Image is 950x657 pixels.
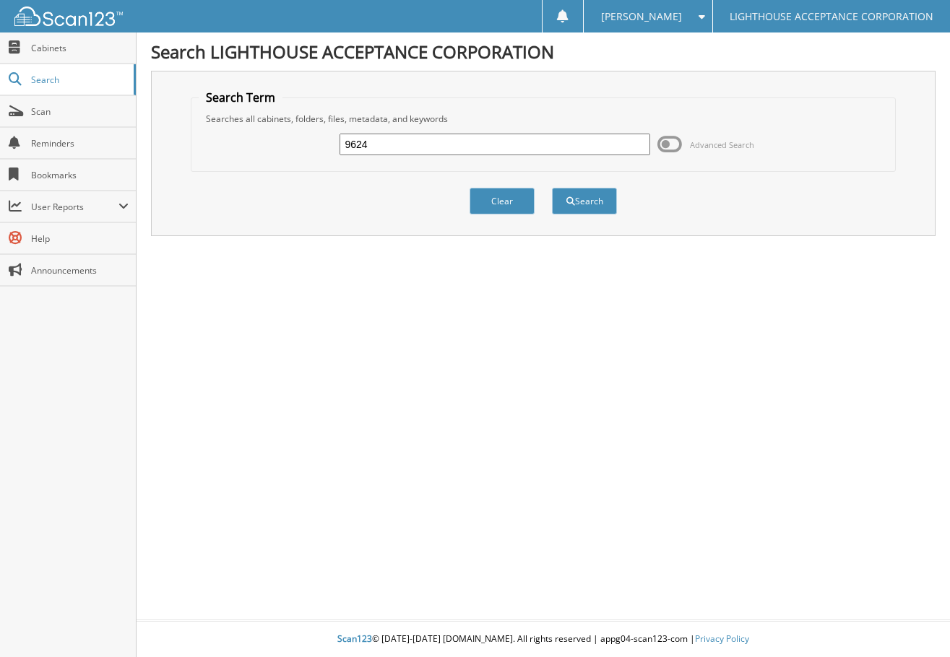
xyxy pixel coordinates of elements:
[31,105,129,118] span: Scan
[552,188,617,214] button: Search
[695,632,749,645] a: Privacy Policy
[690,139,754,150] span: Advanced Search
[337,632,372,645] span: Scan123
[31,232,129,245] span: Help
[31,137,129,149] span: Reminders
[601,12,682,21] span: [PERSON_NAME]
[470,188,535,214] button: Clear
[199,113,887,125] div: Searches all cabinets, folders, files, metadata, and keywords
[151,40,936,64] h1: Search LIGHTHOUSE ACCEPTANCE CORPORATION
[31,264,129,277] span: Announcements
[14,6,123,26] img: scan123-logo-white.svg
[31,74,126,86] span: Search
[199,90,282,105] legend: Search Term
[31,42,129,54] span: Cabinets
[878,588,950,657] iframe: Chat Widget
[31,201,118,213] span: User Reports
[137,622,950,657] div: © [DATE]-[DATE] [DOMAIN_NAME]. All rights reserved | appg04-scan123-com |
[730,12,933,21] span: LIGHTHOUSE ACCEPTANCE CORPORATION
[31,169,129,181] span: Bookmarks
